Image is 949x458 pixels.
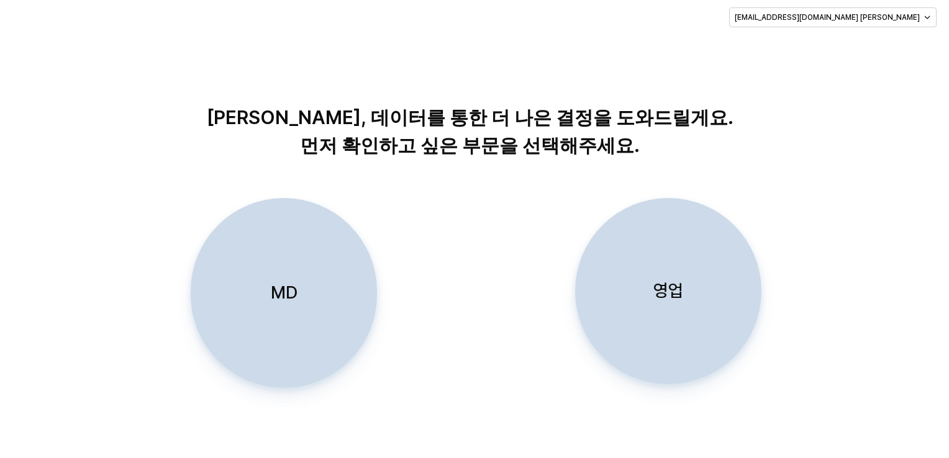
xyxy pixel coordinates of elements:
button: 영업 [575,198,761,384]
p: 영업 [653,279,683,302]
p: [EMAIL_ADDRESS][DOMAIN_NAME] [PERSON_NAME] [735,12,920,22]
button: [EMAIL_ADDRESS][DOMAIN_NAME] [PERSON_NAME] [729,7,937,27]
button: MD [190,198,376,388]
p: [PERSON_NAME], 데이터를 통한 더 나은 결정을 도와드릴게요. 먼저 확인하고 싶은 부문을 선택해주세요. [153,104,787,159]
p: MD [270,281,297,304]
